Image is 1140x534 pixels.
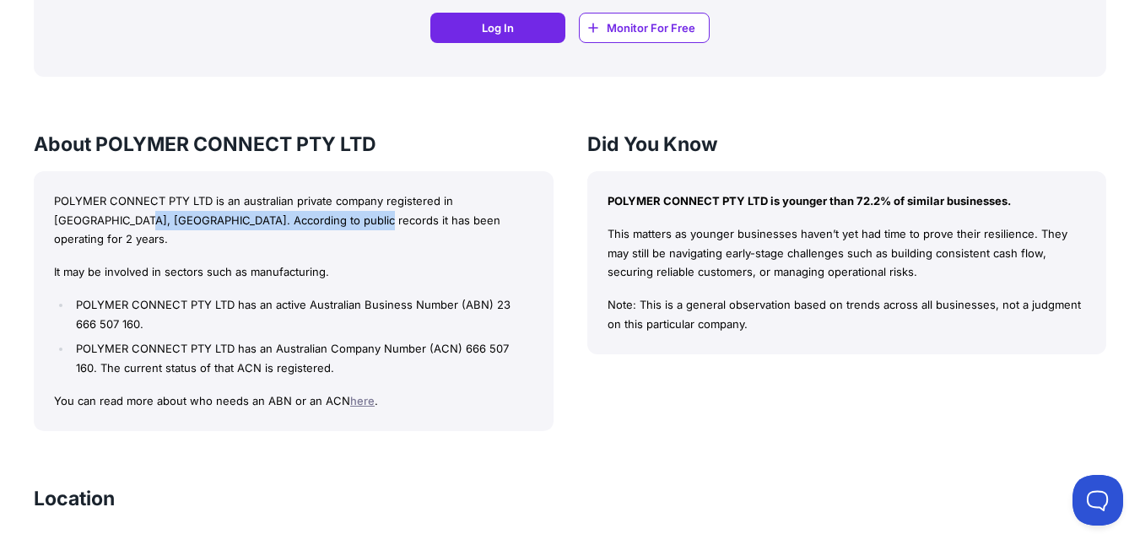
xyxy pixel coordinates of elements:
a: Monitor For Free [579,13,710,43]
p: POLYMER CONNECT PTY LTD is an australian private company registered in [GEOGRAPHIC_DATA], [GEOGRA... [54,191,533,249]
span: Log In [482,19,514,36]
p: You can read more about who needs an ABN or an ACN . [54,391,533,411]
p: It may be involved in sectors such as manufacturing. [54,262,533,282]
a: Log In [430,13,565,43]
p: POLYMER CONNECT PTY LTD is younger than 72.2% of similar businesses. [608,191,1087,211]
iframe: Toggle Customer Support [1072,475,1123,526]
p: This matters as younger businesses haven’t yet had time to prove their resilience. They may still... [608,224,1087,282]
h3: About POLYMER CONNECT PTY LTD [34,131,554,158]
li: POLYMER CONNECT PTY LTD has an active Australian Business Number (ABN) 23 666 507 160. [72,295,532,334]
span: Monitor For Free [607,19,695,36]
p: Note: This is a general observation based on trends across all businesses, not a judgment on this... [608,295,1087,334]
a: here [350,394,375,407]
h3: Location [34,485,115,512]
li: POLYMER CONNECT PTY LTD has an Australian Company Number (ACN) 666 507 160. The current status of... [72,339,532,378]
h3: Did You Know [587,131,1107,158]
